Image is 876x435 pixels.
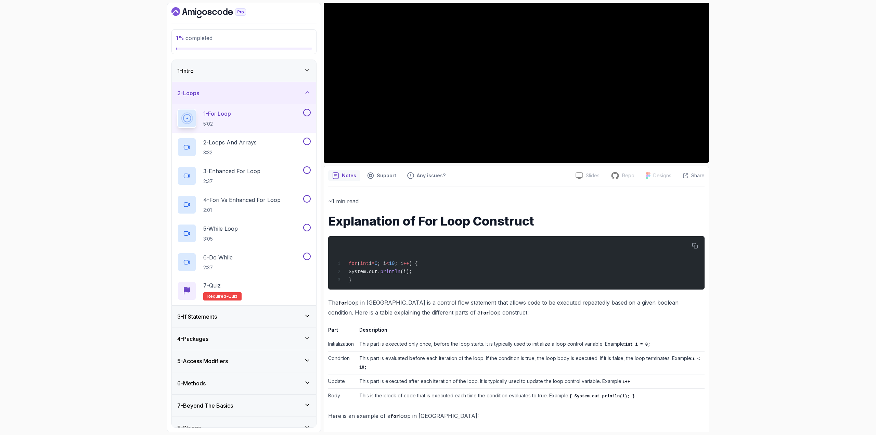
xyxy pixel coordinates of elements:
h3: 4 - Packages [177,335,208,343]
span: (i); [400,269,412,274]
span: println [380,269,400,274]
button: 6-Methods [172,372,316,394]
p: 7 - Quiz [203,281,221,290]
span: ++ [403,261,409,266]
button: 7-QuizRequired-quiz [177,281,311,300]
p: 2:01 [203,207,281,214]
span: completed [176,35,212,41]
span: = [372,261,374,266]
button: 5-Access Modifiers [172,350,316,372]
span: i [369,261,372,266]
span: 10 [389,261,395,266]
h3: 8 - Strings [177,424,201,432]
button: 4-Packages [172,328,316,350]
h3: 3 - If Statements [177,312,217,321]
p: Support [377,172,396,179]
td: Update [328,374,357,389]
p: 3:05 [203,235,238,242]
button: 1-For Loop5:02 [177,109,311,128]
button: 3-Enhanced For Loop2:37 [177,166,311,185]
code: for [338,300,347,306]
span: for [349,261,357,266]
p: 6 - Do While [203,253,233,261]
span: 1 % [176,35,184,41]
button: 7-Beyond The Basics [172,395,316,417]
span: 0 [375,261,377,266]
p: Share [691,172,705,179]
h3: 1 - Intro [177,67,194,75]
button: 4-Fori vs Enhanced For Loop2:01 [177,195,311,214]
button: 5-While Loop3:05 [177,224,311,243]
button: 6-Do While2:37 [177,253,311,272]
span: ; i [395,261,403,266]
td: This part is executed after each iteration of the loop. It is typically used to update the loop c... [357,374,705,389]
button: 3-If Statements [172,306,316,328]
p: 3:32 [203,149,257,156]
p: The loop in [GEOGRAPHIC_DATA] is a control flow statement that allows code to be executed repeate... [328,298,705,317]
code: { System.out.println(i); } [569,394,635,399]
span: ; i [377,261,386,266]
p: 2:37 [203,264,233,271]
td: Initialization [328,337,357,351]
a: Dashboard [171,7,262,18]
td: This part is evaluated before each iteration of the loop. If the condition is true, the loop body... [357,351,705,374]
code: for [480,310,489,316]
p: 3 - Enhanced For Loop [203,167,260,175]
button: 2-Loops [172,82,316,104]
p: Any issues? [417,172,446,179]
code: int i = 0; [625,342,650,347]
p: Repo [622,172,634,179]
p: Designs [653,172,671,179]
th: Description [357,325,705,337]
span: Required- [207,294,228,299]
td: This is the block of code that is executed each time the condition evaluates to true. Example: [357,389,705,403]
p: 2 - Loops And Arrays [203,138,257,146]
p: Slides [586,172,600,179]
button: 1-Intro [172,60,316,82]
h3: 5 - Access Modifiers [177,357,228,365]
span: ( [357,261,360,266]
h1: Explanation of For Loop Construct [328,214,705,228]
th: Part [328,325,357,337]
p: 1 - For Loop [203,110,231,118]
button: Feedback button [403,170,450,181]
h3: 7 - Beyond The Basics [177,401,233,410]
span: ) { [409,261,418,266]
p: 5 - While Loop [203,225,238,233]
span: System.out. [349,269,380,274]
button: 2-Loops And Arrays3:32 [177,138,311,157]
p: 2:37 [203,178,260,185]
button: Support button [363,170,400,181]
p: 5:02 [203,120,231,127]
p: ~1 min read [328,196,705,206]
p: Here is an example of a loop in [GEOGRAPHIC_DATA]: [328,411,705,421]
p: 4 - Fori vs Enhanced For Loop [203,196,281,204]
h3: 2 - Loops [177,89,199,97]
span: quiz [228,294,237,299]
button: Share [677,172,705,179]
code: i++ [622,380,630,384]
td: Condition [328,351,357,374]
code: for [390,414,399,419]
td: This part is executed only once, before the loop starts. It is typically used to initialize a loo... [357,337,705,351]
span: } [349,277,351,283]
span: < [386,261,389,266]
h3: 6 - Methods [177,379,206,387]
td: Body [328,389,357,403]
span: int [360,261,369,266]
